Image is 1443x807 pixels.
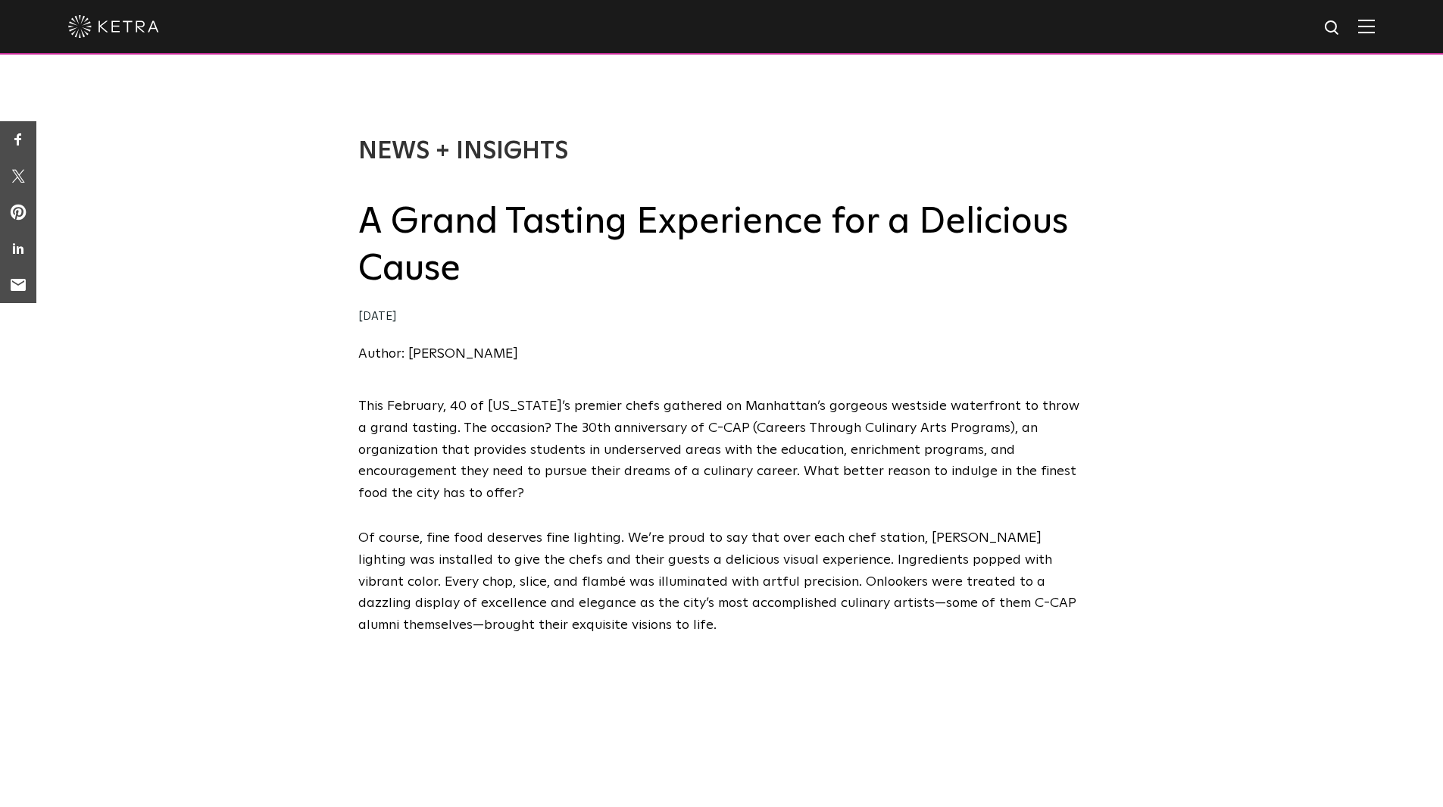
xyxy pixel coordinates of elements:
[1323,19,1342,38] img: search icon
[358,199,1085,293] h2: A Grand Tasting Experience for a Delicious Cause
[358,396,1085,505] p: This February, 40 of [US_STATE]’s premier chefs gathered on Manhattan’s gorgeous westside waterfr...
[358,527,1085,637] p: Of course, fine food deserves fine lighting. We’re proud to say that over each chef station, [PER...
[68,15,159,38] img: ketra-logo-2019-white
[1358,19,1375,33] img: Hamburger%20Nav.svg
[358,139,568,164] a: News + Insights
[358,347,518,361] a: Author: [PERSON_NAME]
[358,306,1085,328] div: [DATE]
